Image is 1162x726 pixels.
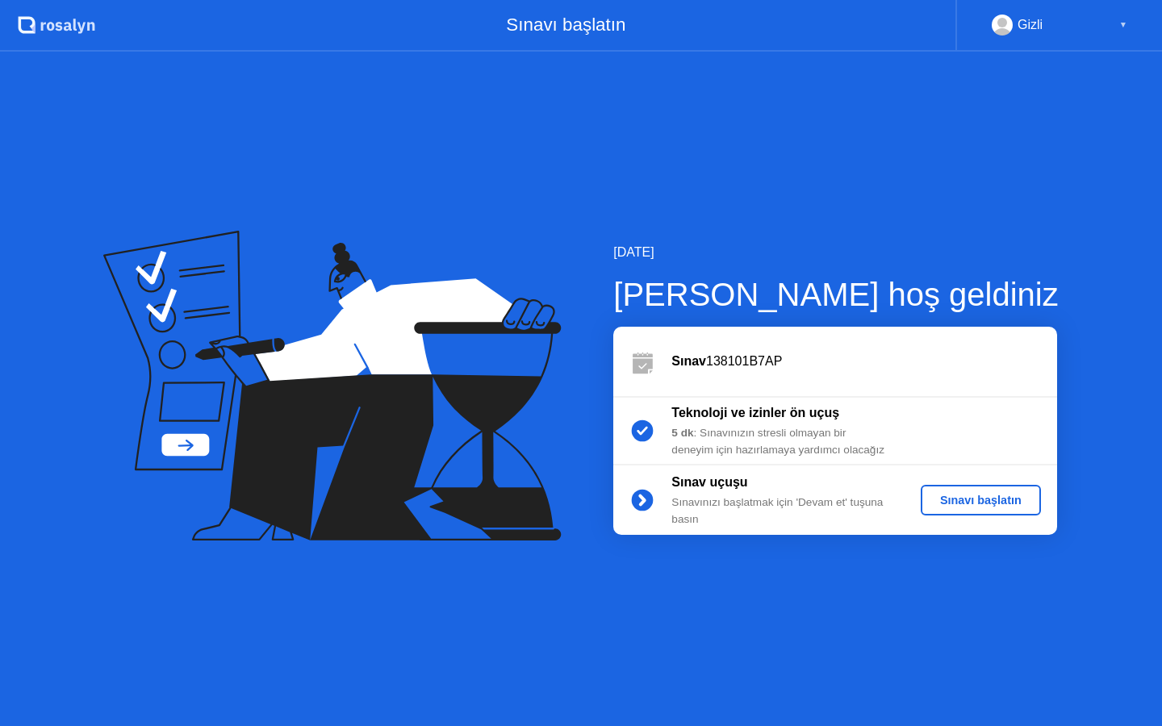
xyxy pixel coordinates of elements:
b: Teknoloji ve izinler ön uçuş [671,406,839,419]
div: Sınavınızı başlatmak için 'Devam et' tuşuna basın [671,494,904,528]
div: [PERSON_NAME] hoş geldiniz [613,270,1058,319]
div: ▼ [1119,15,1127,35]
div: [DATE] [613,243,1058,262]
b: 5 dk [671,427,693,439]
div: Gizli [1018,15,1043,35]
b: Sınav [671,354,706,368]
div: Sınavı başlatın [927,494,1035,507]
div: 138101B7AP [671,352,1057,371]
b: Sınav uçuşu [671,475,747,489]
button: Sınavı başlatın [921,485,1041,515]
div: : Sınavınızın stresli olmayan bir deneyim için hazırlamaya yardımcı olacağız [671,425,904,458]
